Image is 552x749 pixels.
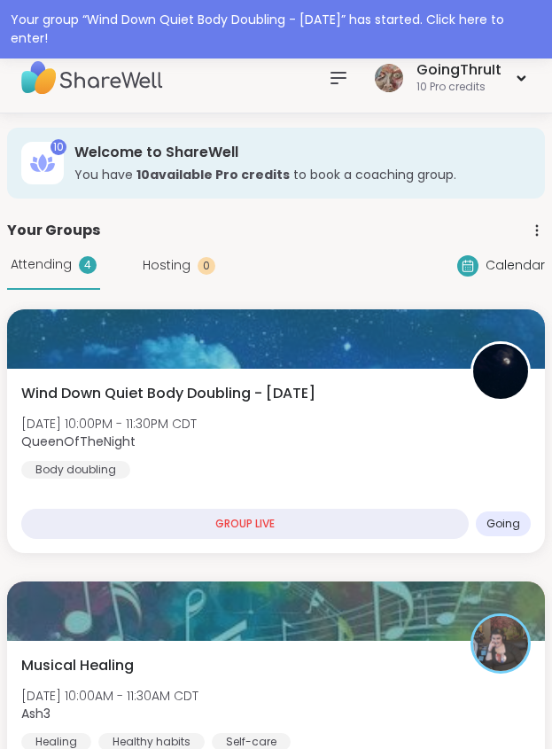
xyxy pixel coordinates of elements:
div: 10 Pro credits [416,80,501,95]
b: QueenOfTheNight [21,433,136,450]
img: QueenOfTheNight [473,344,528,399]
div: 10 [51,139,66,155]
span: Your Groups [7,220,100,241]
span: Wind Down Quiet Body Doubling - [DATE] [21,383,315,404]
span: Calendar [486,256,545,275]
span: Attending [11,255,72,274]
h3: Welcome to ShareWell [74,143,531,162]
img: Ash3 [473,616,528,671]
b: Ash3 [21,705,51,722]
div: Your group “ Wind Down Quiet Body Doubling - [DATE] ” has started. Click here to enter! [11,11,541,48]
span: [DATE] 10:00PM - 11:30PM CDT [21,415,197,433]
span: [DATE] 10:00AM - 11:30AM CDT [21,687,198,705]
div: 0 [198,257,215,275]
img: ShareWell Nav Logo [21,47,163,109]
span: Hosting [143,256,190,275]
h3: You have to book a coaching group. [74,166,531,183]
div: GROUP LIVE [21,509,469,539]
span: Musical Healing [21,655,134,676]
img: GoingThruIt [375,64,403,92]
div: GoingThruIt [416,60,501,80]
span: Going [486,517,520,531]
div: Body doubling [21,461,130,479]
div: 4 [79,256,97,274]
b: 10 available Pro credit s [136,166,290,183]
